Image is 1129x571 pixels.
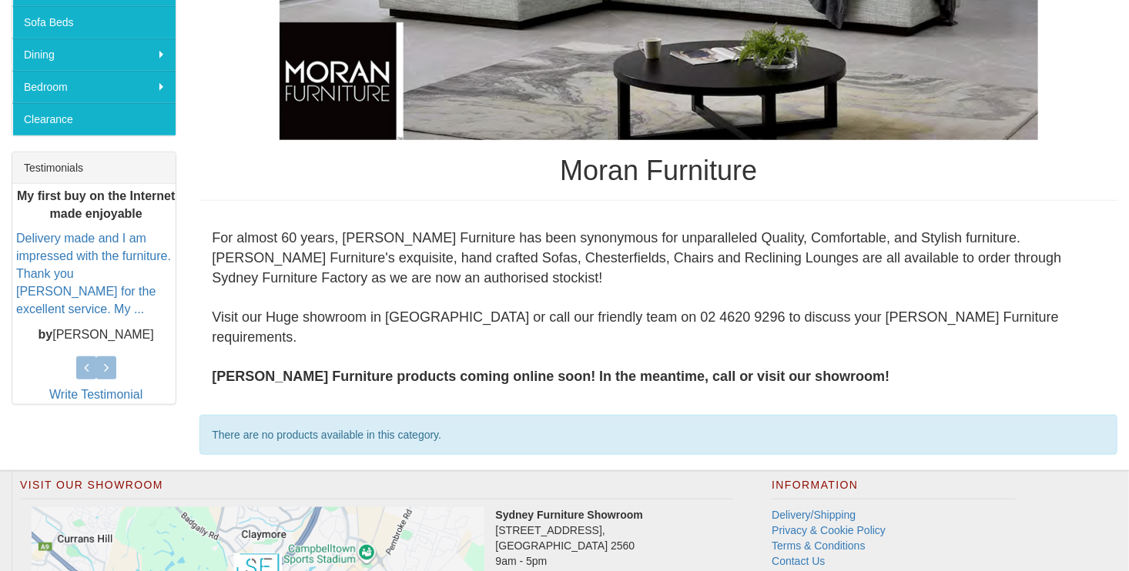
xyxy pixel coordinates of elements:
a: Write Testimonial [49,388,142,401]
h2: Information [772,479,1016,499]
b: [PERSON_NAME] Furniture products coming online soon! In the meantime, call or visit our showroom! [212,369,889,384]
h1: Moran Furniture [199,155,1117,186]
div: Testimonials [12,152,176,184]
a: Dining [12,38,176,71]
div: There are no products available in this category. [199,415,1117,455]
b: My first buy on the Internet made enjoyable [17,189,175,220]
a: Privacy & Cookie Policy [772,524,886,536]
a: Delivery made and I am impressed with the furniture. Thank you [PERSON_NAME] for the excellent se... [16,232,171,316]
a: Contact Us [772,555,825,567]
a: Bedroom [12,71,176,103]
a: Clearance [12,103,176,135]
a: Terms & Conditions [772,539,865,552]
h2: Visit Our Showroom [20,479,733,499]
a: Delivery/Shipping [772,509,856,521]
p: [PERSON_NAME] [16,326,176,344]
div: For almost 60 years, [PERSON_NAME] Furniture has been synonymous for unparalleled Quality, Comfor... [199,216,1117,399]
strong: Sydney Furniture Showroom [496,509,643,521]
b: by [39,328,53,341]
a: Sofa Beds [12,6,176,38]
